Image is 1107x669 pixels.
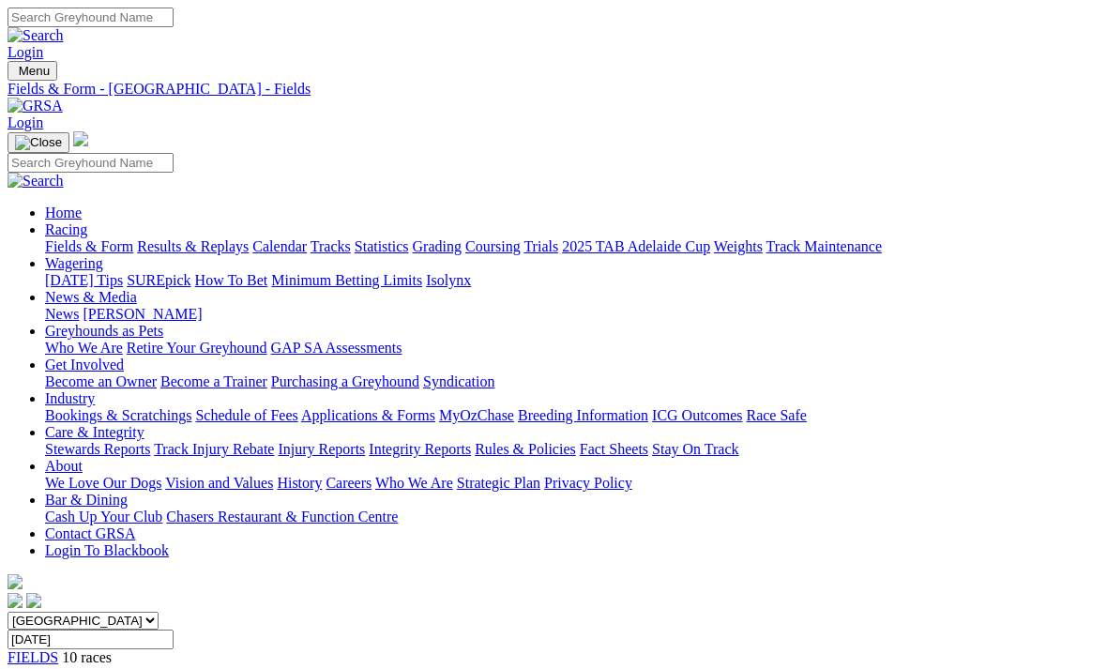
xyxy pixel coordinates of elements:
[562,238,710,254] a: 2025 TAB Adelaide Cup
[45,340,123,356] a: Who We Are
[8,27,64,44] img: Search
[45,475,161,491] a: We Love Our Dogs
[8,132,69,153] button: Toggle navigation
[45,306,79,322] a: News
[518,407,648,423] a: Breeding Information
[73,131,88,146] img: logo-grsa-white.png
[45,407,1099,424] div: Industry
[45,492,128,508] a: Bar & Dining
[26,593,41,608] img: twitter.svg
[45,407,191,423] a: Bookings & Scratchings
[271,373,419,389] a: Purchasing a Greyhound
[45,289,137,305] a: News & Media
[714,238,763,254] a: Weights
[45,542,169,558] a: Login To Blackbook
[45,255,103,271] a: Wagering
[127,340,267,356] a: Retire Your Greyhound
[8,593,23,608] img: facebook.svg
[8,574,23,589] img: logo-grsa-white.png
[137,238,249,254] a: Results & Replays
[8,98,63,114] img: GRSA
[45,390,95,406] a: Industry
[154,441,274,457] a: Track Injury Rebate
[277,475,322,491] a: History
[8,649,58,665] a: FIELDS
[45,340,1099,357] div: Greyhounds as Pets
[8,81,1099,98] a: Fields & Form - [GEOGRAPHIC_DATA] - Fields
[8,630,174,649] input: Select date
[355,238,409,254] a: Statistics
[278,441,365,457] a: Injury Reports
[45,424,144,440] a: Care & Integrity
[160,373,267,389] a: Become a Trainer
[465,238,521,254] a: Coursing
[166,509,398,525] a: Chasers Restaurant & Function Centre
[523,238,558,254] a: Trials
[252,238,307,254] a: Calendar
[8,8,174,27] input: Search
[475,441,576,457] a: Rules & Policies
[8,173,64,190] img: Search
[8,61,57,81] button: Toggle navigation
[426,272,471,288] a: Isolynx
[165,475,273,491] a: Vision and Values
[45,509,162,525] a: Cash Up Your Club
[45,323,163,339] a: Greyhounds as Pets
[45,221,87,237] a: Racing
[8,44,43,60] a: Login
[413,238,462,254] a: Grading
[195,272,268,288] a: How To Bet
[439,407,514,423] a: MyOzChase
[271,272,422,288] a: Minimum Betting Limits
[8,153,174,173] input: Search
[15,135,62,150] img: Close
[127,272,190,288] a: SUREpick
[766,238,882,254] a: Track Maintenance
[271,340,402,356] a: GAP SA Assessments
[457,475,540,491] a: Strategic Plan
[19,64,50,78] span: Menu
[375,475,453,491] a: Who We Are
[45,475,1099,492] div: About
[652,441,738,457] a: Stay On Track
[45,509,1099,525] div: Bar & Dining
[369,441,471,457] a: Integrity Reports
[45,458,83,474] a: About
[580,441,648,457] a: Fact Sheets
[45,238,1099,255] div: Racing
[423,373,494,389] a: Syndication
[45,272,123,288] a: [DATE] Tips
[45,306,1099,323] div: News & Media
[652,407,742,423] a: ICG Outcomes
[45,205,82,220] a: Home
[62,649,112,665] span: 10 races
[83,306,202,322] a: [PERSON_NAME]
[301,407,435,423] a: Applications & Forms
[45,441,1099,458] div: Care & Integrity
[311,238,351,254] a: Tracks
[45,373,1099,390] div: Get Involved
[195,407,297,423] a: Schedule of Fees
[45,272,1099,289] div: Wagering
[45,238,133,254] a: Fields & Form
[45,441,150,457] a: Stewards Reports
[45,357,124,373] a: Get Involved
[746,407,806,423] a: Race Safe
[326,475,372,491] a: Careers
[45,525,135,541] a: Contact GRSA
[45,373,157,389] a: Become an Owner
[544,475,632,491] a: Privacy Policy
[8,114,43,130] a: Login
